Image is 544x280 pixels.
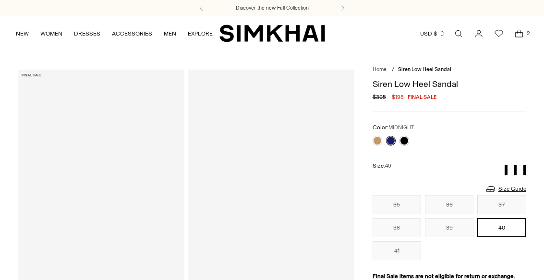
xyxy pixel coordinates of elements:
[485,183,526,195] a: Size Guide
[373,218,421,237] button: 38
[164,23,176,44] a: MEN
[489,24,508,43] a: Wishlist
[385,163,391,169] span: 40
[373,161,391,170] label: Size:
[425,195,473,214] button: 36
[420,23,446,44] button: USD $
[509,24,529,43] a: Open cart modal
[477,218,526,237] button: 40
[236,4,309,12] a: Discover the new Fall Collection
[112,23,152,44] a: ACCESSORIES
[469,24,488,43] a: Go to the account page
[392,93,404,101] span: $198
[373,66,526,74] nav: breadcrumbs
[373,195,421,214] button: 35
[219,24,325,43] a: SIMKHAI
[524,29,532,37] span: 2
[449,24,468,43] a: Open search modal
[373,273,515,280] strong: Final Sale items are not eligible for return or exchange.
[373,66,387,73] a: Home
[74,23,100,44] a: DRESSES
[16,23,29,44] a: NEW
[373,241,421,260] button: 41
[373,80,526,88] h1: Siren Low Heel Sandal
[425,218,473,237] button: 39
[477,195,526,214] button: 37
[392,66,394,74] div: /
[40,23,62,44] a: WOMEN
[188,23,213,44] a: EXPLORE
[373,123,414,132] label: Color:
[398,66,451,73] span: Siren Low Heel Sandal
[388,124,414,131] span: MIDNIGHT
[373,93,386,101] s: $395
